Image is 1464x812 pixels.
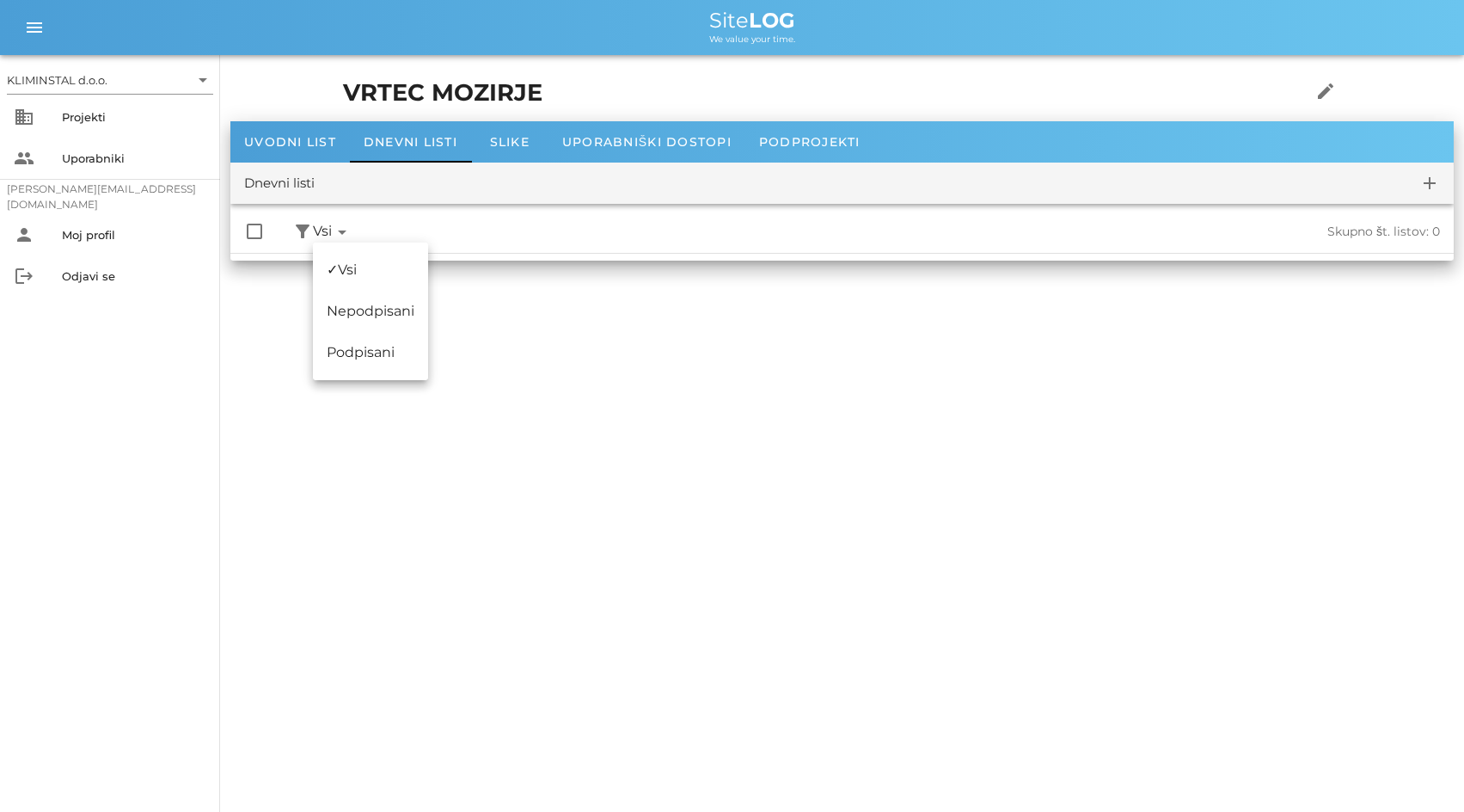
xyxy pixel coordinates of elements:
[24,17,45,38] i: menu
[313,249,428,291] div: Vsi
[14,107,34,127] i: business
[7,72,107,88] div: KLIMINSTAL d.o.o.
[14,266,34,286] i: logout
[1378,729,1464,812] iframe: Chat Widget
[14,225,34,245] i: person
[62,269,206,283] div: Odjavi se
[343,76,1258,111] h1: VRTEC MOZIRJE
[709,8,795,33] span: Site
[7,66,213,94] div: KLIMINSTAL d.o.o.
[62,228,206,242] div: Moj profil
[1378,729,1464,812] div: Pripomoček za klepet
[244,174,315,194] div: Dnevni listi
[332,222,352,243] i: arrow_drop_down
[562,134,732,150] span: Uporabniški dostopi
[749,8,795,33] b: LOG
[62,151,206,165] div: Uporabniki
[897,225,1441,239] div: Skupno št. listov: 0
[313,291,428,332] div: Nepodpisani
[759,134,861,150] span: Podprojekti
[313,221,352,243] span: Vsi
[1315,81,1336,101] i: edit
[1419,173,1440,194] i: add
[244,134,336,150] span: Uvodni list
[364,134,457,150] span: Dnevni listi
[327,260,338,280] span: ✓
[62,110,206,124] div: Projekti
[490,134,530,150] span: Slike
[193,70,213,90] i: arrow_drop_down
[292,221,313,243] button: filter_alt
[14,148,34,169] i: people
[313,332,428,373] div: Podpisani
[709,34,795,45] span: We value your time.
